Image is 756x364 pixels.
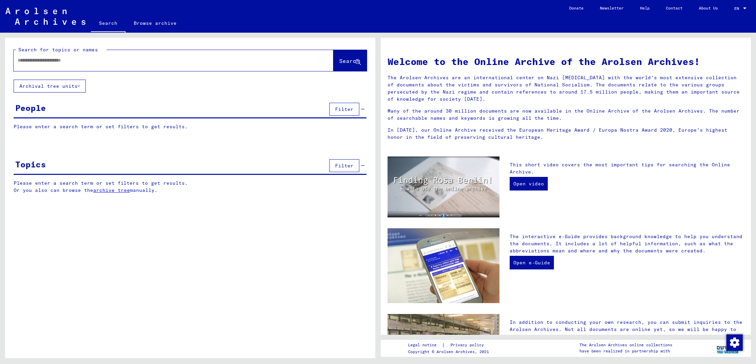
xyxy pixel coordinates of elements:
p: Copyright © Arolsen Archives, 2021 [408,349,492,355]
span: Search [339,57,360,64]
p: In addition to conducting your own research, you can submit inquiries to the Arolsen Archives. No... [510,319,744,347]
button: Filter [329,159,359,172]
a: Privacy policy [445,342,492,349]
img: yv_logo.png [715,340,741,357]
div: | [408,342,492,349]
a: Search [91,15,126,33]
div: Topics [15,158,46,170]
span: EN [734,6,742,11]
p: The Arolsen Archives online collections [579,342,672,348]
h1: Welcome to the Online Archive of the Arolsen Archives! [388,54,744,69]
p: have been realized in partnership with [579,348,672,354]
div: People [15,102,46,114]
p: Many of the around 30 million documents are now available in the Online Archive of the Arolsen Ar... [388,107,744,122]
a: Open video [510,177,548,191]
p: Please enter a search term or set filters to get results. Or you also can browse the manually. [14,180,367,194]
button: Archival tree units [14,80,86,93]
img: Change consent [726,334,743,351]
span: Filter [335,163,354,169]
p: This short video covers the most important tips for searching the Online Archive. [510,161,744,176]
mat-label: Search for topics or names [18,47,98,53]
p: Please enter a search term or set filters to get results. [14,123,366,130]
button: Search [333,50,367,71]
button: Filter [329,103,359,116]
a: Open e-Guide [510,256,554,269]
p: The interactive e-Guide provides background knowledge to help you understand the documents. It in... [510,233,744,254]
span: Filter [335,106,354,112]
img: eguide.jpg [388,228,499,303]
img: Arolsen_neg.svg [5,8,85,25]
p: In [DATE], our Online Archive received the European Heritage Award / Europa Nostra Award 2020, Eu... [388,127,744,141]
a: Legal notice [408,342,442,349]
a: Browse archive [126,15,185,31]
p: The Arolsen Archives are an international center on Nazi [MEDICAL_DATA] with the world’s most ext... [388,74,744,103]
img: video.jpg [388,156,499,217]
a: archive tree [93,187,130,193]
div: Change consent [726,334,742,350]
